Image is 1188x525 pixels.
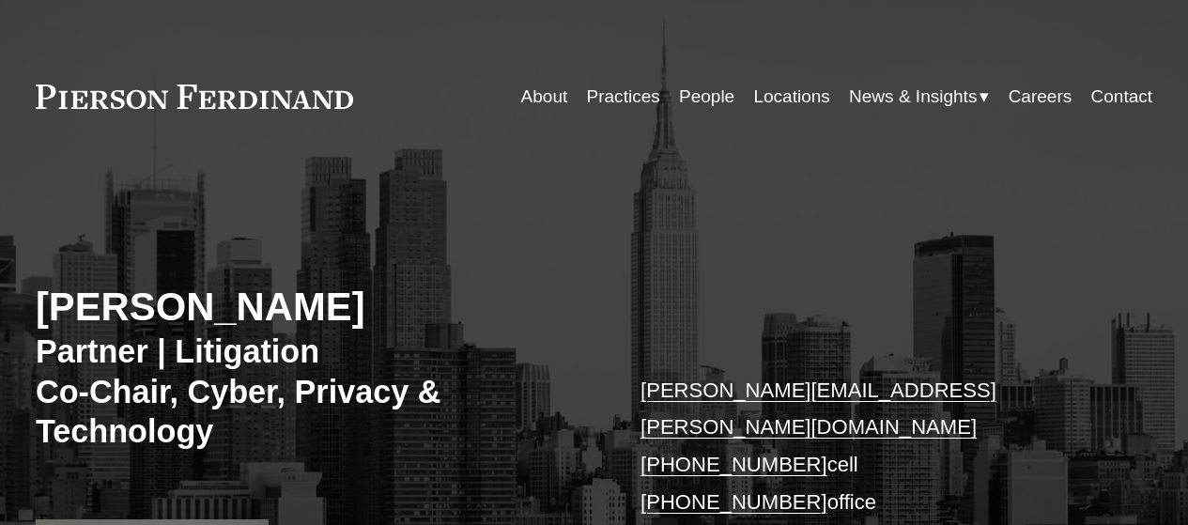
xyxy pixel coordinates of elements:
[679,79,734,115] a: People
[36,284,594,332] h2: [PERSON_NAME]
[587,79,660,115] a: Practices
[849,81,977,113] span: News & Insights
[1009,79,1072,115] a: Careers
[640,490,827,514] a: [PHONE_NUMBER]
[640,453,827,476] a: [PHONE_NUMBER]
[753,79,829,115] a: Locations
[521,79,568,115] a: About
[640,378,996,440] a: [PERSON_NAME][EMAIL_ADDRESS][PERSON_NAME][DOMAIN_NAME]
[849,79,989,115] a: folder dropdown
[1091,79,1153,115] a: Contact
[36,332,594,451] h3: Partner | Litigation Co-Chair, Cyber, Privacy & Technology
